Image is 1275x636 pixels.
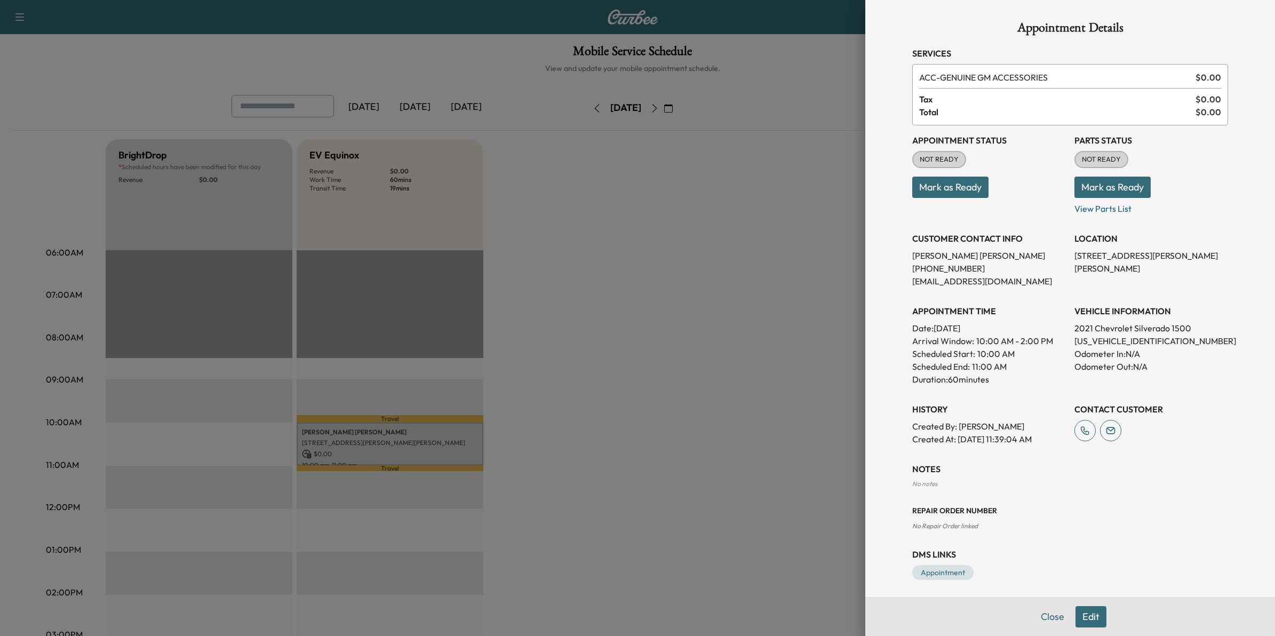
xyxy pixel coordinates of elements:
span: GENUINE GM ACCESSORIES [919,71,1191,84]
p: 11:00 AM [972,360,1007,373]
h3: Appointment Status [912,134,1066,147]
button: Mark as Ready [1074,177,1151,198]
span: NOT READY [913,154,965,165]
span: $ 0.00 [1196,93,1221,106]
p: Scheduled End: [912,360,970,373]
p: [PHONE_NUMBER] [912,262,1066,275]
div: No notes [912,480,1228,488]
h1: Appointment Details [912,21,1228,38]
span: Tax [919,93,1196,106]
span: 10:00 AM - 2:00 PM [976,335,1053,347]
p: Odometer In: N/A [1074,347,1228,360]
h3: Repair Order number [912,505,1228,516]
h3: LOCATION [1074,232,1228,245]
h3: Parts Status [1074,134,1228,147]
span: Total [919,106,1196,118]
span: $ 0.00 [1196,106,1221,118]
h3: Services [912,47,1228,60]
button: Close [1034,606,1071,627]
span: NOT READY [1075,154,1127,165]
span: $ 0.00 [1196,71,1221,84]
h3: VEHICLE INFORMATION [1074,305,1228,317]
p: [US_VEHICLE_IDENTIFICATION_NUMBER] [1074,335,1228,347]
p: [STREET_ADDRESS][PERSON_NAME][PERSON_NAME] [1074,249,1228,275]
p: [EMAIL_ADDRESS][DOMAIN_NAME] [912,275,1066,288]
p: Scheduled Start: [912,347,975,360]
h3: NOTES [912,463,1228,475]
button: Edit [1075,606,1106,627]
h3: DMS Links [912,548,1228,561]
p: Created At : [DATE] 11:39:04 AM [912,433,1066,446]
a: Appointment [912,565,974,580]
p: Duration: 60 minutes [912,373,1066,386]
span: No Repair Order linked [912,522,978,530]
p: [PERSON_NAME] [PERSON_NAME] [912,249,1066,262]
p: Date: [DATE] [912,322,1066,335]
button: Mark as Ready [912,177,989,198]
p: 10:00 AM [977,347,1015,360]
h3: APPOINTMENT TIME [912,305,1066,317]
p: View Parts List [1074,198,1228,215]
p: Odometer Out: N/A [1074,360,1228,373]
p: Created By : [PERSON_NAME] [912,420,1066,433]
h3: CONTACT CUSTOMER [1074,403,1228,416]
h3: History [912,403,1066,416]
h3: CUSTOMER CONTACT INFO [912,232,1066,245]
p: Arrival Window: [912,335,1066,347]
p: 2021 Chevrolet Silverado 1500 [1074,322,1228,335]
